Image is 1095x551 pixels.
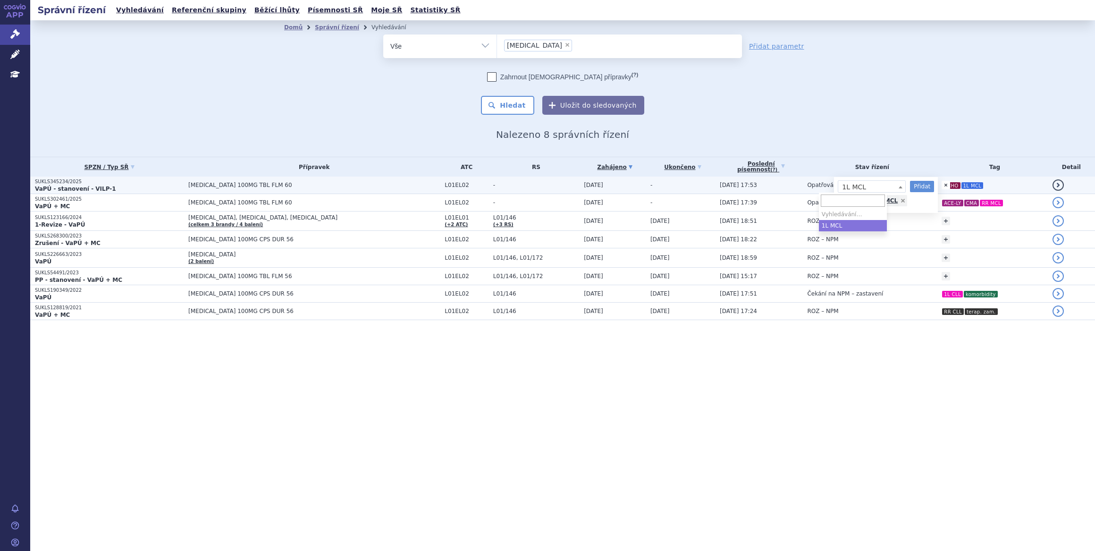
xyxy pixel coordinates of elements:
[720,290,757,297] span: [DATE] 17:51
[564,42,570,48] span: ×
[942,254,950,262] a: +
[584,218,603,224] span: [DATE]
[807,254,838,261] span: ROZ – NPM
[942,308,964,315] i: RR CLL
[35,214,184,221] p: SUKLS123166/2024
[188,199,424,206] span: [MEDICAL_DATA] 100MG TBL FLM 60
[650,254,670,261] span: [DATE]
[493,273,579,280] span: L01/146, L01/172
[1053,288,1064,299] a: detail
[650,182,652,188] span: -
[650,218,670,224] span: [DATE]
[252,4,303,17] a: Běžící lhůty
[407,4,463,17] a: Statistiky SŘ
[720,308,757,314] span: [DATE] 17:24
[487,72,638,82] label: Zahrnout [DEMOGRAPHIC_DATA] přípravky
[35,305,184,311] p: SUKLS128819/2021
[584,254,603,261] span: [DATE]
[445,290,488,297] span: L01EL02
[440,157,488,177] th: ATC
[942,291,963,297] i: 1L CLL
[371,20,419,34] li: Vyhledávání
[838,181,905,193] span: 1L MCL
[964,200,979,206] i: CMA
[1053,215,1064,227] a: detail
[35,287,184,294] p: SUKLS190349/2022
[284,24,303,31] a: Domů
[445,222,468,227] a: (+2 ATC)
[819,220,887,231] li: 1L MCL
[445,273,488,280] span: L01EL02
[807,199,867,206] span: Opatřování podkladů
[30,3,113,17] h2: Správní řízení
[445,199,488,206] span: L01EL02
[493,290,579,297] span: L01/146
[493,222,514,227] a: (+3 RS)
[807,273,838,280] span: ROZ – NPM
[838,180,906,193] span: 1L MCL
[1053,252,1064,263] a: detail
[188,214,424,221] span: [MEDICAL_DATA], [MEDICAL_DATA], [MEDICAL_DATA]
[965,308,998,315] i: terap. zam.
[807,308,838,314] span: ROZ – NPM
[720,218,757,224] span: [DATE] 18:51
[445,182,488,188] span: L01EL02
[942,217,950,225] a: +
[937,157,1047,177] th: Tag
[584,308,603,314] span: [DATE]
[188,222,263,227] a: (celkem 3 brandy / 4 balení)
[489,157,579,177] th: RS
[493,308,579,314] span: L01/146
[1053,197,1064,208] a: detail
[720,254,757,261] span: [DATE] 18:59
[650,199,652,206] span: -
[942,200,963,206] i: ACE-LY
[188,308,424,314] span: [MEDICAL_DATA] 100MG CPS DUR 56
[819,209,887,220] li: Vyhledávání…
[445,254,488,261] span: L01EL02
[1053,234,1064,245] a: detail
[368,4,405,17] a: Moje SŘ
[802,157,937,177] th: Stav řízení
[493,214,579,221] span: L01/146
[584,182,603,188] span: [DATE]
[35,270,184,276] p: SUKLS54491/2023
[807,290,883,297] span: Čekání na NPM – zastavení
[184,157,440,177] th: Přípravek
[445,214,488,221] span: L01EL01
[1048,157,1095,177] th: Detail
[584,236,603,243] span: [DATE]
[188,251,424,258] span: [MEDICAL_DATA]
[35,233,184,239] p: SUKLS268300/2023
[964,291,998,297] i: komorbidity
[942,272,950,280] a: +
[650,308,670,314] span: [DATE]
[961,182,984,189] i: 1L MCL
[445,236,488,243] span: L01EL02
[496,129,629,140] span: Nalezeno 8 správních řízení
[770,167,777,173] abbr: (?)
[807,218,838,224] span: ROZ – NPM
[720,199,757,206] span: [DATE] 17:39
[749,42,804,51] a: Přidat parametr
[315,24,359,31] a: Správní řízení
[35,196,184,203] p: SUKLS302461/2025
[35,186,116,192] strong: VaPÚ - stanovení - VILP-1
[650,273,670,280] span: [DATE]
[35,203,70,210] strong: VaPÚ + MC
[493,236,579,243] span: L01/146
[445,308,488,314] span: L01EL02
[632,72,638,78] abbr: (?)
[942,181,950,189] a: +
[942,235,950,244] a: +
[493,199,579,206] span: -
[942,182,960,189] i: ECHO
[584,161,646,174] a: Zahájeno
[188,259,214,264] a: (2 balení)
[507,42,562,49] span: [MEDICAL_DATA]
[575,39,580,51] input: [MEDICAL_DATA]
[188,273,424,280] span: [MEDICAL_DATA] 100MG TBL FLM 56
[188,290,424,297] span: [MEDICAL_DATA] 100MG CPS DUR 56
[1053,179,1064,191] a: detail
[35,312,70,318] strong: VaPÚ + MC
